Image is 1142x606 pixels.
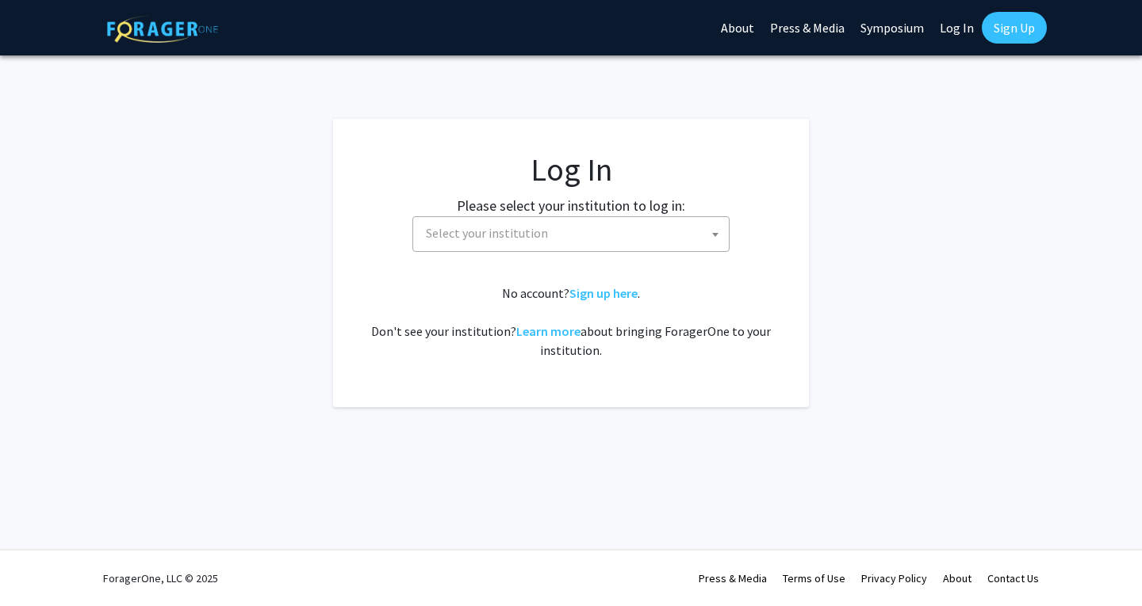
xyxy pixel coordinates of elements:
[943,571,971,585] a: About
[420,217,729,250] span: Select your institution
[861,571,927,585] a: Privacy Policy
[699,571,767,585] a: Press & Media
[365,151,777,189] h1: Log In
[569,285,638,301] a: Sign up here
[783,571,845,585] a: Terms of Use
[107,15,218,43] img: ForagerOne Logo
[103,551,218,606] div: ForagerOne, LLC © 2025
[365,284,777,360] div: No account? . Don't see your institution? about bringing ForagerOne to your institution.
[412,216,730,252] span: Select your institution
[426,225,548,241] span: Select your institution
[457,195,685,216] label: Please select your institution to log in:
[982,12,1047,44] a: Sign Up
[516,323,581,339] a: Learn more about bringing ForagerOne to your institution
[987,571,1039,585] a: Contact Us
